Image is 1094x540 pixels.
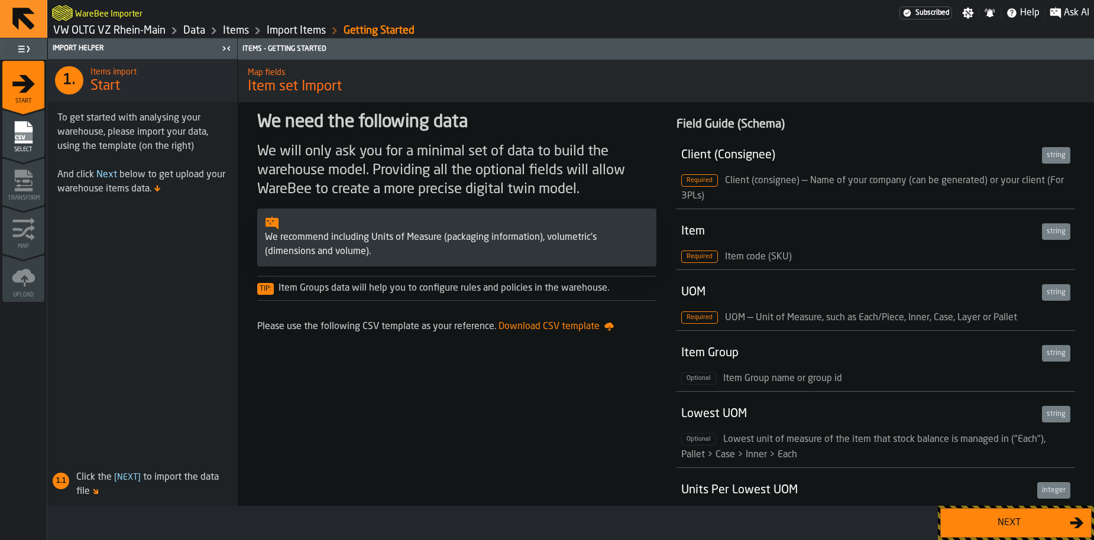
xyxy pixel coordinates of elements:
div: Field Guide (Schema) [677,116,1076,133]
a: link-to-/wh/i/44979e6c-6f66-405e-9874-c1e29f02a54a/settings/billing [899,6,952,19]
a: logo-header [52,2,73,24]
a: link-to-/wh/i/44979e6c-6f66-405e-9874-c1e29f02a54a/import/items [344,24,415,37]
li: menu Start [2,61,44,108]
div: Next [948,516,1070,530]
label: button-toggle-Toggle Full Menu [2,41,44,57]
span: [ [114,473,117,482]
span: Start [90,77,120,96]
span: Subscribed [915,9,949,17]
h2: Sub Title [75,7,143,19]
span: Item code (SKU) [725,252,792,262]
h2: Sub Title [90,65,228,77]
span: Item Group name or group id [723,374,842,383]
nav: Breadcrumb [52,24,571,38]
header: Items - Getting Started [238,38,1094,60]
label: button-toggle-Ask AI [1045,6,1094,20]
span: Select [2,147,44,153]
div: string [1042,284,1070,301]
span: Optional [681,372,716,385]
div: To get started with analysing your warehouse, please import your data, using the template (on the... [57,111,228,154]
span: Next [96,170,117,180]
span: 1.1 [53,477,69,485]
a: link-to-/wh/i/44979e6c-6f66-405e-9874-c1e29f02a54a [53,24,166,37]
li: menu Select [2,109,44,157]
div: Item Group [681,345,1038,362]
div: string [1042,406,1070,422]
a: link-to-/wh/i/44979e6c-6f66-405e-9874-c1e29f02a54a/data [183,24,205,37]
a: Download CSV template [499,320,614,335]
span: Please use the following CSV template as your reference. [257,322,496,331]
div: Item [681,223,1038,240]
span: Transform [2,195,44,201]
div: Client (Consignee) [681,147,1038,164]
span: Help [1020,6,1040,20]
span: Map [2,243,44,250]
span: Download CSV template [499,320,614,334]
div: And click below to get upload your warehouse items data. [57,168,228,196]
div: Units Per Lowest UOM [681,482,1033,499]
div: Menu Subscription [899,6,952,19]
li: menu Transform [2,158,44,205]
div: title-Start [48,59,237,102]
div: We will only ask you for a minimal set of data to build the warehouse model. Providing all the op... [257,142,656,199]
div: Lowest UOM [681,406,1038,422]
div: Import Helper [50,44,218,53]
button: button-Next [940,508,1092,538]
li: menu Upload [2,255,44,302]
label: button-toggle-Settings [957,7,979,19]
div: title-Item set Import [238,60,1094,102]
header: Import Helper [48,38,237,59]
div: string [1042,147,1070,164]
span: Next [112,473,143,482]
label: button-toggle-Notifications [979,7,1001,19]
label: button-toggle-Help [1001,6,1044,20]
span: ] [138,473,141,482]
span: Required [681,174,718,187]
div: We need the following data [257,112,656,133]
div: string [1042,345,1070,362]
div: string [1042,223,1070,240]
div: Item Groups data will help you to configure rules and policies in the warehouse. [257,281,656,295]
span: Optional [681,433,716,445]
span: Required [681,251,718,263]
span: Lowest unit of measure of the item that stock balance is managed in ("Each"), Pallet > Case > Inn... [681,435,1046,460]
span: Item set Import [248,77,1085,96]
span: Required [681,311,718,324]
span: Client (consignee) — Name of your company (can be generated) or your client (For 3PLs) [681,176,1064,201]
div: UOM [681,284,1038,301]
label: button-toggle-Close me [218,41,235,56]
div: Items - Getting Started [240,45,1092,53]
a: link-to-/wh/i/44979e6c-6f66-405e-9874-c1e29f02a54a/import/items/ [267,24,326,37]
span: Ask AI [1064,6,1089,20]
li: menu Map [2,206,44,253]
div: We recommend including Units of Measure (packaging information), volumetric's (dimensions and vol... [265,230,649,259]
span: Tip: [257,283,274,295]
div: Click the to import the data file [48,470,232,499]
a: link-to-/wh/i/44979e6c-6f66-405e-9874-c1e29f02a54a/data/items/ [223,24,249,37]
span: Upload [2,292,44,298]
h2: Sub Title [248,66,1085,77]
span: Start [2,98,44,105]
span: UOM — Unit of Measure, such as Each/Piece, Inner, Case, Layer or Pallet [725,313,1017,323]
div: integer [1037,482,1070,499]
div: 1. [55,66,83,95]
